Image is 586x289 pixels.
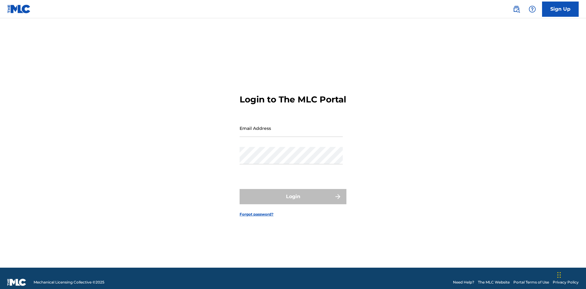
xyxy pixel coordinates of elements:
h3: Login to The MLC Portal [240,94,346,105]
a: Forgot password? [240,212,273,217]
img: help [529,5,536,13]
div: Drag [557,266,561,284]
a: The MLC Website [478,280,510,285]
iframe: Chat Widget [555,260,586,289]
a: Need Help? [453,280,474,285]
span: Mechanical Licensing Collective © 2025 [34,280,104,285]
div: Help [526,3,538,15]
img: logo [7,279,26,286]
a: Portal Terms of Use [513,280,549,285]
img: search [513,5,520,13]
a: Privacy Policy [553,280,579,285]
a: Sign Up [542,2,579,17]
img: MLC Logo [7,5,31,13]
a: Public Search [510,3,523,15]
